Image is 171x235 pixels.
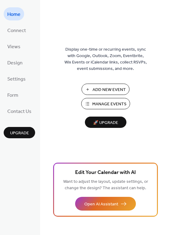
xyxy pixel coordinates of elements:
[7,10,20,19] span: Home
[7,58,23,68] span: Design
[75,197,136,211] button: Open AI Assistant
[92,101,126,107] span: Manage Events
[7,42,20,52] span: Views
[4,72,29,85] a: Settings
[75,168,136,177] span: Edit Your Calendar with AI
[7,107,31,116] span: Contact Us
[4,7,24,20] a: Home
[63,178,148,192] span: Want to adjust the layout, update settings, or change the design? The assistant can help.
[64,46,147,72] span: Display one-time or recurring events, sync with Google, Outlook, Zoom, Eventbrite, Wix Events or ...
[82,84,129,95] button: Add New Event
[81,98,130,109] button: Manage Events
[7,26,26,35] span: Connect
[7,74,26,84] span: Settings
[89,119,123,127] span: 🚀 Upgrade
[85,117,126,128] button: 🚀 Upgrade
[4,88,22,101] a: Form
[4,56,26,69] a: Design
[7,91,18,100] span: Form
[93,87,126,93] span: Add New Event
[84,201,118,208] span: Open AI Assistant
[4,40,24,53] a: Views
[4,127,35,138] button: Upgrade
[10,130,29,136] span: Upgrade
[4,23,30,37] a: Connect
[4,104,35,117] a: Contact Us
